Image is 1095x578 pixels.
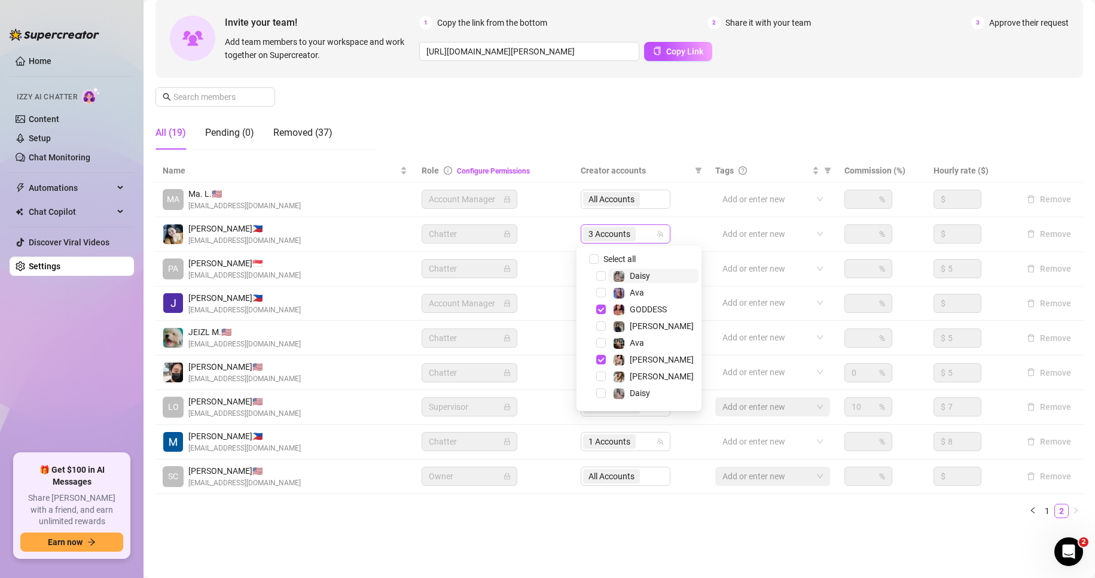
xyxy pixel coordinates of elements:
[163,93,171,101] span: search
[630,271,650,281] span: Daisy
[163,293,183,313] img: John Lhester
[16,183,25,193] span: thunderbolt
[429,329,510,347] span: Chatter
[596,271,606,281] span: Select tree node
[693,162,704,180] span: filter
[596,388,606,398] span: Select tree node
[163,363,183,382] img: john kenneth santillan
[596,321,606,331] span: Select tree node
[87,538,96,546] span: arrow-right
[504,300,511,307] span: lock
[504,196,511,203] span: lock
[188,200,301,212] span: [EMAIL_ADDRESS][DOMAIN_NAME]
[429,467,510,485] span: Owner
[1022,261,1076,276] button: Remove
[630,305,667,314] span: GODDESS
[614,271,624,282] img: Daisy
[29,133,51,143] a: Setup
[48,537,83,547] span: Earn now
[588,435,630,448] span: 1 Accounts
[225,35,414,62] span: Add team members to your workspace and work together on Supercreator.
[630,338,644,348] span: Ava
[163,432,183,452] img: Marvin Joy Pascual
[29,238,109,247] a: Discover Viral Videos
[429,294,510,312] span: Account Manager
[188,477,301,489] span: [EMAIL_ADDRESS][DOMAIN_NAME]
[614,305,624,315] img: GODDESS
[989,16,1069,29] span: Approve their request
[20,464,123,488] span: 🎁 Get $100 in AI Messages
[614,288,624,299] img: Ava
[429,260,510,278] span: Chatter
[596,372,606,381] span: Select tree node
[188,360,301,373] span: [PERSON_NAME] 🇺🇸
[17,92,77,103] span: Izzy AI Chatter
[1069,504,1083,518] li: Next Page
[155,159,414,182] th: Name
[273,126,333,140] div: Removed (37)
[504,334,511,342] span: lock
[437,16,547,29] span: Copy the link from the bottom
[596,305,606,314] span: Select tree node
[155,126,186,140] div: All (19)
[225,15,419,30] span: Invite your team!
[504,230,511,238] span: lock
[1072,507,1079,514] span: right
[837,159,926,182] th: Commission (%)
[707,16,721,29] span: 2
[188,222,301,235] span: [PERSON_NAME] 🇵🇭
[1040,504,1054,518] li: 1
[167,193,179,206] span: MA
[82,87,100,104] img: AI Chatter
[188,408,301,419] span: [EMAIL_ADDRESS][DOMAIN_NAME]
[581,164,690,177] span: Creator accounts
[614,388,624,399] img: Daisy
[10,29,99,41] img: logo-BBDzfeDw.svg
[419,16,432,29] span: 1
[630,355,694,364] span: [PERSON_NAME]
[596,355,606,364] span: Select tree node
[16,208,23,216] img: Chat Copilot
[1054,504,1069,518] li: 2
[188,464,301,477] span: [PERSON_NAME] 🇺🇸
[163,164,398,177] span: Name
[188,395,301,408] span: [PERSON_NAME] 🇺🇸
[1022,192,1076,206] button: Remove
[1022,366,1076,380] button: Remove
[657,438,664,445] span: team
[695,167,702,174] span: filter
[429,364,510,382] span: Chatter
[504,438,511,445] span: lock
[29,114,59,124] a: Content
[630,388,650,398] span: Daisy
[29,202,114,221] span: Chat Copilot
[614,355,624,366] img: Jenna
[725,16,811,29] span: Share it with your team
[1029,507,1036,514] span: left
[429,225,510,243] span: Chatter
[596,288,606,297] span: Select tree node
[444,166,452,175] span: info-circle
[1022,469,1076,483] button: Remove
[583,434,636,449] span: 1 Accounts
[1022,227,1076,241] button: Remove
[614,338,624,349] img: Ava
[188,291,301,305] span: [PERSON_NAME] 🇵🇭
[822,162,834,180] span: filter
[588,227,630,241] span: 3 Accounts
[504,265,511,272] span: lock
[188,443,301,454] span: [EMAIL_ADDRESS][DOMAIN_NAME]
[504,369,511,376] span: lock
[188,235,301,247] span: [EMAIL_ADDRESS][DOMAIN_NAME]
[599,253,640,266] span: Select all
[422,166,439,175] span: Role
[644,42,712,61] button: Copy Link
[457,167,530,175] a: Configure Permissions
[188,187,301,200] span: Ma. L. 🇺🇸
[504,403,511,410] span: lock
[504,473,511,480] span: lock
[583,227,636,241] span: 3 Accounts
[1022,296,1076,311] button: Remove
[168,470,178,483] span: SC
[188,257,301,270] span: [PERSON_NAME] 🇸🇬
